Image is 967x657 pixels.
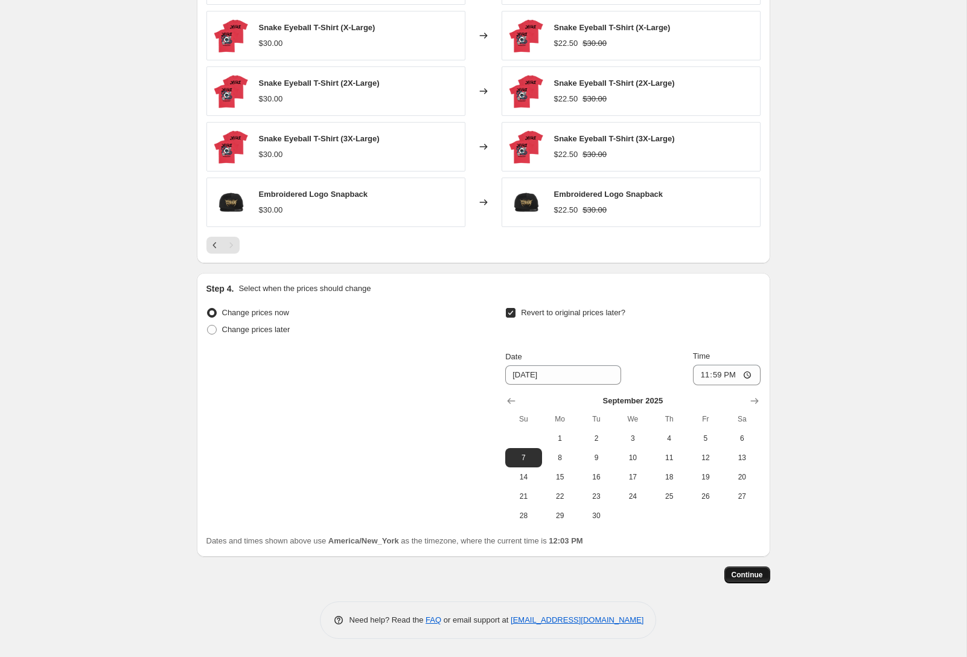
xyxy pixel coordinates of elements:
th: Thursday [651,409,687,429]
span: 17 [619,472,646,482]
span: 10 [619,453,646,463]
span: Snake Eyeball T-Shirt (3X-Large) [259,134,380,143]
strike: $30.00 [582,93,607,105]
button: Tuesday September 2 2025 [578,429,614,448]
span: Su [510,414,537,424]
button: Friday September 5 2025 [688,429,724,448]
img: snakeeyeballteefb_80x.png [213,129,249,165]
th: Saturday [724,409,760,429]
a: [EMAIL_ADDRESS][DOMAIN_NAME] [511,615,643,624]
button: Monday September 15 2025 [542,467,578,487]
span: 12 [692,453,719,463]
span: Change prices now [222,308,289,317]
button: Saturday September 27 2025 [724,487,760,506]
div: $22.50 [554,93,578,105]
span: Th [656,414,682,424]
button: Thursday September 25 2025 [651,487,687,506]
th: Wednesday [614,409,651,429]
span: 22 [547,492,573,501]
span: 4 [656,434,682,443]
button: Sunday September 7 2025 [505,448,541,467]
button: Previous [206,237,223,254]
span: Sa [729,414,755,424]
span: 20 [729,472,755,482]
span: 3 [619,434,646,443]
span: 30 [583,511,610,521]
span: Change prices later [222,325,290,334]
button: Thursday September 18 2025 [651,467,687,487]
span: Snake Eyeball T-Shirt (2X-Large) [554,79,675,88]
th: Sunday [505,409,541,429]
button: Monday September 22 2025 [542,487,578,506]
button: Monday September 29 2025 [542,506,578,525]
span: Snake Eyeball T-Shirt (2X-Large) [259,79,380,88]
span: We [619,414,646,424]
button: Friday September 12 2025 [688,448,724,467]
img: snakeeyeballteefb_80x.png [213,18,249,54]
span: 21 [510,492,537,501]
button: Friday September 19 2025 [688,467,724,487]
span: 23 [583,492,610,501]
span: 25 [656,492,682,501]
div: $22.50 [554,37,578,50]
button: Sunday September 21 2025 [505,487,541,506]
span: Embroidered Logo Snapback [259,190,368,199]
span: 14 [510,472,537,482]
button: Continue [724,566,770,583]
span: Tu [583,414,610,424]
button: Wednesday September 24 2025 [614,487,651,506]
span: Continue [732,570,763,580]
button: Monday September 1 2025 [542,429,578,448]
span: Snake Eyeball T-Shirt (X-Large) [259,23,375,32]
button: Saturday September 20 2025 [724,467,760,487]
span: 2 [583,434,610,443]
span: Snake Eyeball T-Shirt (X-Large) [554,23,671,32]
span: 7 [510,453,537,463]
button: Wednesday September 17 2025 [614,467,651,487]
p: Select when the prices should change [238,283,371,295]
button: Saturday September 6 2025 [724,429,760,448]
span: Embroidered Logo Snapback [554,190,663,199]
input: 12:00 [693,365,761,385]
strike: $30.00 [582,37,607,50]
span: Dates and times shown above use as the timezone, where the current time is [206,536,583,545]
span: Revert to original prices later? [521,308,625,317]
div: $22.50 [554,149,578,161]
span: 13 [729,453,755,463]
h2: Step 4. [206,283,234,295]
span: 15 [547,472,573,482]
span: 29 [547,511,573,521]
span: Fr [692,414,719,424]
button: Saturday September 13 2025 [724,448,760,467]
strike: $30.00 [582,149,607,161]
button: Show next month, October 2025 [746,393,763,409]
span: Date [505,352,522,361]
button: Sunday September 28 2025 [505,506,541,525]
div: $22.50 [554,204,578,216]
span: 24 [619,492,646,501]
span: Time [693,351,710,361]
button: Friday September 26 2025 [688,487,724,506]
b: 12:03 PM [549,536,582,545]
span: 6 [729,434,755,443]
button: Tuesday September 23 2025 [578,487,614,506]
span: 1 [547,434,573,443]
img: snakeeyeballteefb_80x.png [508,129,544,165]
div: $30.00 [259,204,283,216]
button: Tuesday September 16 2025 [578,467,614,487]
button: Thursday September 11 2025 [651,448,687,467]
span: or email support at [441,615,511,624]
th: Monday [542,409,578,429]
button: Tuesday September 30 2025 [578,506,614,525]
img: snakeeyeballteefb_80x.png [508,18,544,54]
span: 26 [692,492,719,501]
input: 8/28/2025 [505,365,621,385]
button: Wednesday September 3 2025 [614,429,651,448]
span: 5 [692,434,719,443]
span: 19 [692,472,719,482]
button: Wednesday September 10 2025 [614,448,651,467]
div: $30.00 [259,93,283,105]
img: snakeeyeballteefb_80x.png [213,73,249,109]
span: Snake Eyeball T-Shirt (3X-Large) [554,134,675,143]
span: 27 [729,492,755,501]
